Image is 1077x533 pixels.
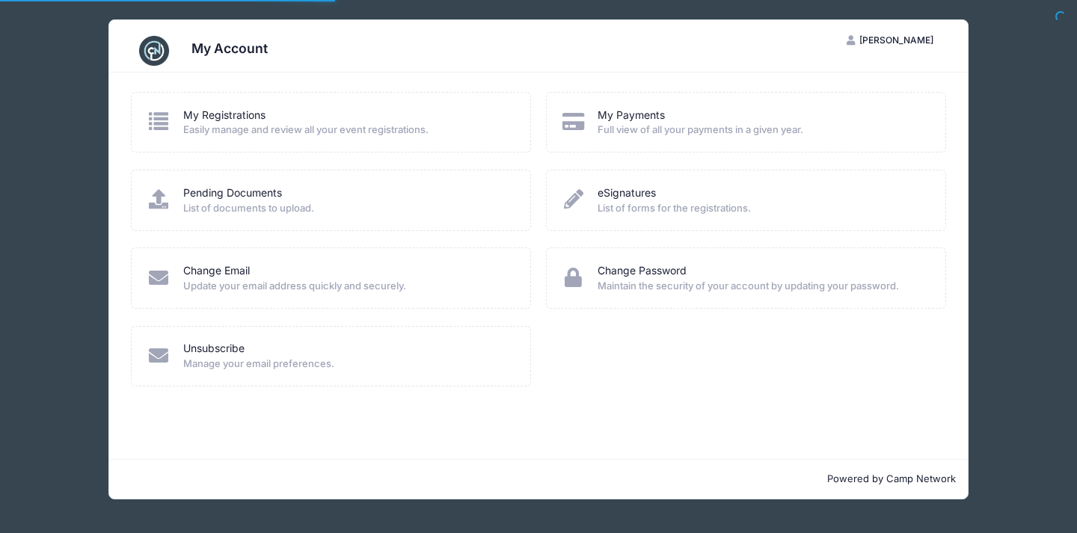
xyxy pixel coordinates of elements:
[183,357,512,372] span: Manage your email preferences.
[598,201,926,216] span: List of forms for the registrations.
[183,201,512,216] span: List of documents to upload.
[183,341,245,357] a: Unsubscribe
[598,279,926,294] span: Maintain the security of your account by updating your password.
[834,28,946,53] button: [PERSON_NAME]
[121,472,956,487] p: Powered by Camp Network
[598,263,687,279] a: Change Password
[598,185,656,201] a: eSignatures
[859,34,933,46] span: [PERSON_NAME]
[183,108,266,123] a: My Registrations
[183,123,512,138] span: Easily manage and review all your event registrations.
[598,108,665,123] a: My Payments
[191,40,268,56] h3: My Account
[139,36,169,66] img: CampNetwork
[183,263,250,279] a: Change Email
[183,279,512,294] span: Update your email address quickly and securely.
[183,185,282,201] a: Pending Documents
[598,123,926,138] span: Full view of all your payments in a given year.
